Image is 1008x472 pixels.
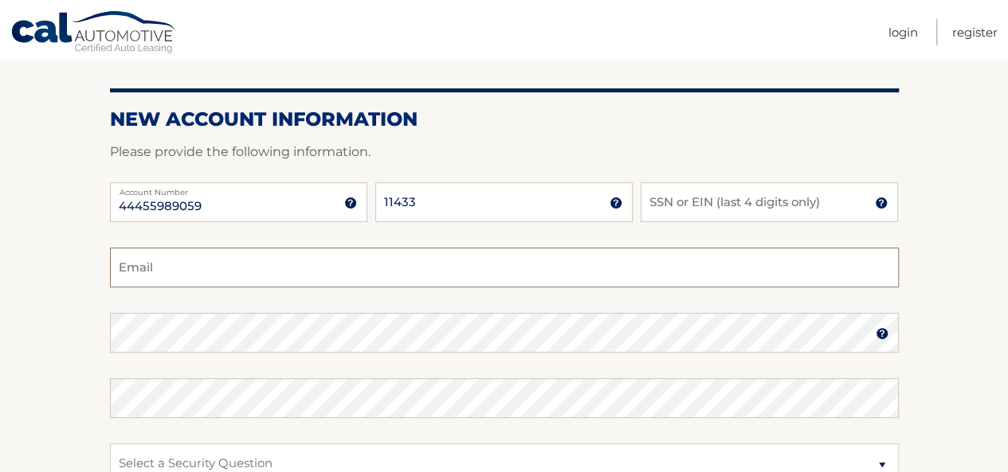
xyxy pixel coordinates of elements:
input: Email [110,248,899,287]
a: Register [952,19,998,45]
input: Zip Code [375,182,633,222]
input: Account Number [110,182,367,222]
img: tooltip.svg [875,197,888,209]
p: Please provide the following information. [110,141,899,163]
label: Account Number [110,182,367,195]
h2: New Account Information [110,107,899,131]
img: tooltip.svg [344,197,357,209]
img: tooltip.svg [610,197,622,209]
img: tooltip.svg [876,327,888,340]
a: Login [888,19,918,45]
a: Cal Automotive [10,10,178,57]
input: SSN or EIN (last 4 digits only) [641,182,898,222]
